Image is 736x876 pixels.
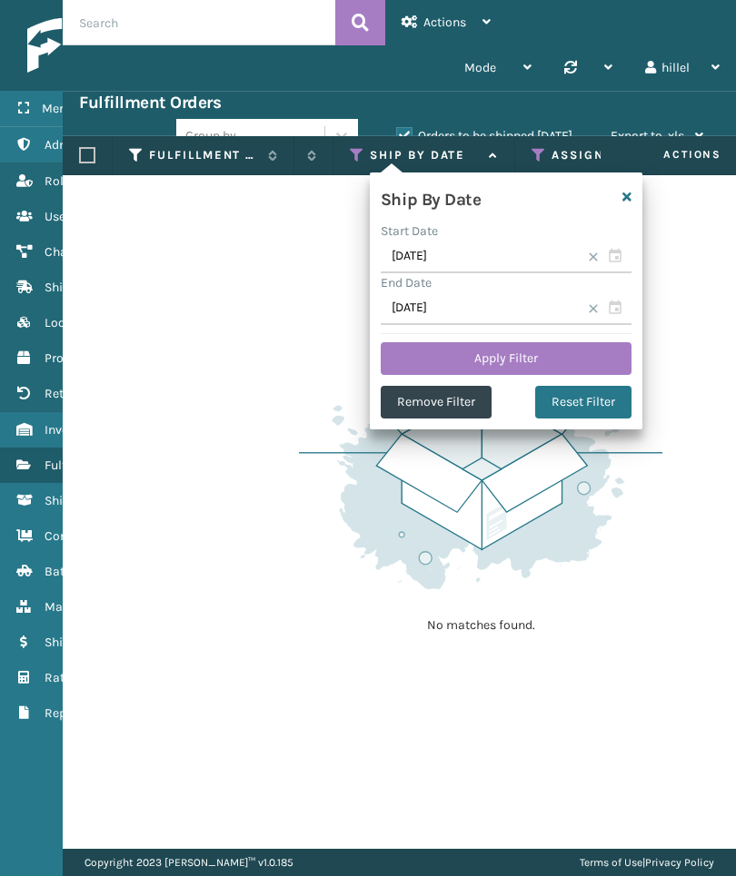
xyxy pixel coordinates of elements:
p: Copyright 2023 [PERSON_NAME]™ v 1.0.185 [85,849,293,876]
span: Products [45,350,95,366]
span: Containers [45,528,107,544]
span: Inventory [45,422,98,438]
input: MM/DD/YYYY [381,292,632,325]
span: Shipment Cost [45,635,129,650]
span: Shipment Status [45,493,140,508]
div: | [580,849,714,876]
span: Roles [45,173,76,189]
span: Marketplace Orders [45,599,156,615]
label: End Date [381,275,432,290]
a: Terms of Use [580,856,642,869]
span: Actions [423,15,466,30]
span: Rate Calculator [45,670,134,685]
label: Start Date [381,223,438,239]
button: Remove Filter [381,386,492,418]
span: Menu [42,101,74,116]
span: Administration [45,137,131,153]
span: Fulfillment Orders [45,458,147,473]
label: Fulfillment Order Id [149,147,259,163]
span: Lookups [45,315,94,330]
div: hillel [645,45,720,91]
span: Channels [45,244,98,260]
label: Assigned Warehouse [552,147,661,163]
a: Privacy Policy [645,856,714,869]
span: Users [45,209,76,224]
button: Reset Filter [535,386,632,418]
div: Group by [185,126,236,145]
img: logo [27,18,200,73]
button: Apply Filter [381,342,632,375]
label: Orders to be shipped [DATE] [396,128,572,143]
span: Reports [45,705,89,721]
input: MM/DD/YYYY [381,241,632,273]
span: Mode [464,60,496,75]
span: Actions [606,140,732,170]
h4: Ship By Date [381,183,481,211]
span: Shipping Carriers [45,280,144,295]
h3: Fulfillment Orders [79,92,221,113]
label: Ship By Date [370,147,480,163]
span: Batches [45,564,91,579]
span: Export to .xls [611,128,684,143]
span: Return Addresses [45,386,144,401]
